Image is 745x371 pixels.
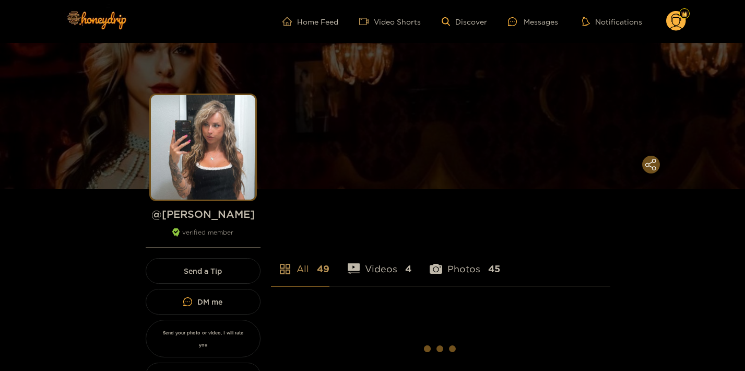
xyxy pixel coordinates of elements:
[146,320,261,357] button: Send your photo or video, I will rate you
[146,228,261,248] div: verified member
[282,17,338,26] a: Home Feed
[271,239,329,286] li: All
[508,16,558,28] div: Messages
[146,289,261,315] a: DM me
[681,11,688,17] img: Fan Level
[282,17,297,26] span: home
[430,239,500,286] li: Photos
[146,258,261,284] button: Send a Tip
[488,262,500,275] span: 45
[146,207,261,221] h1: @ [PERSON_NAME]
[359,17,374,26] span: video-camera
[348,239,412,286] li: Videos
[359,17,421,26] a: Video Shorts
[579,16,645,27] button: Notifications
[317,262,329,275] span: 49
[442,17,487,26] a: Discover
[405,262,411,275] span: 4
[279,263,291,275] span: appstore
